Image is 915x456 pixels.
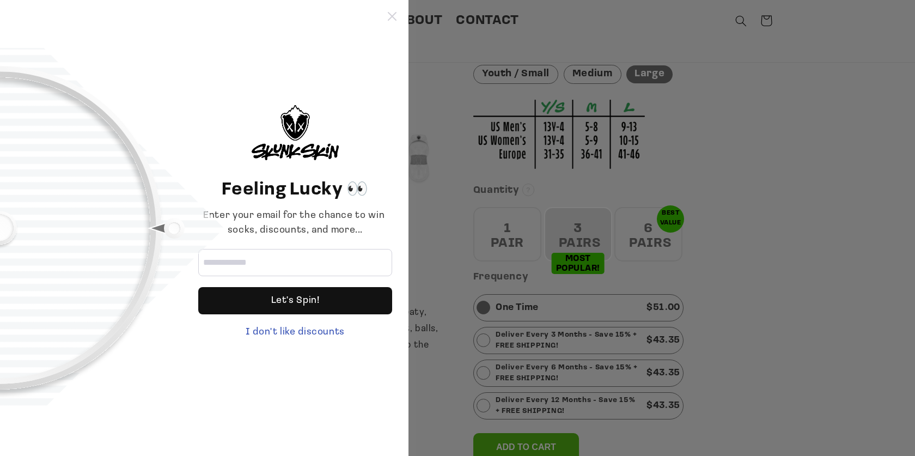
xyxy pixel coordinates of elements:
div: Let's Spin! [198,287,392,314]
div: Let's Spin! [271,287,320,314]
div: Enter your email for the chance to win socks, discounts, and more... [198,209,392,238]
header: Feeling Lucky 👀 [198,177,392,203]
div: I don't like discounts [198,325,392,340]
img: logo [252,105,339,160]
input: Email address [198,249,392,276]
